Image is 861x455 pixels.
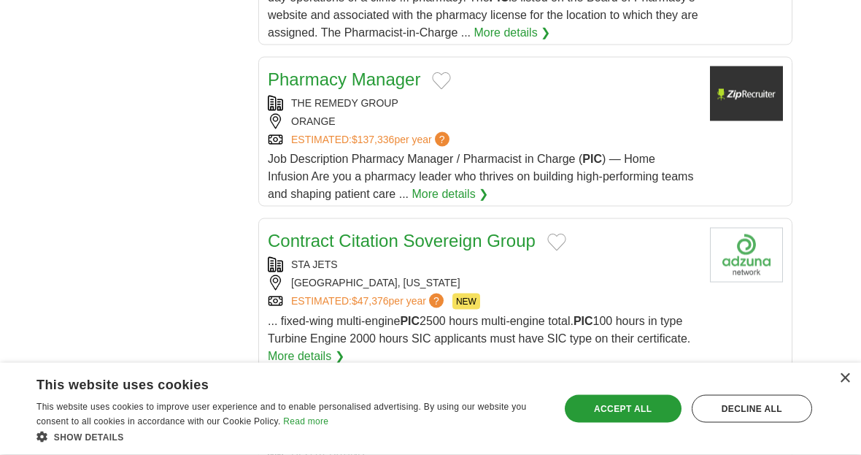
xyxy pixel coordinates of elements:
[283,416,328,427] a: Read more, opens a new window
[710,228,783,283] img: Company logo
[36,402,526,427] span: This website uses cookies to improve user experience and to enable personalised advertising. By u...
[565,395,682,423] div: Accept all
[561,15,846,215] iframe: Sign in with Google Dialog
[36,429,544,444] div: Show details
[291,132,452,148] a: ESTIMATED:$137,336per year?
[474,24,551,42] a: More details ❯
[36,372,508,394] div: This website uses cookies
[432,72,451,90] button: Add to favorite jobs
[54,432,124,443] span: Show details
[352,134,394,145] span: $137,336
[268,153,693,200] span: Job Description Pharmacy Manager / Pharmacist in Charge ( ) — Home Infusion Are you a pharmacy le...
[435,132,449,147] span: ?
[574,315,593,327] strong: PIC
[268,114,698,129] div: ORANGE
[268,69,420,89] a: Pharmacy Manager
[291,294,447,310] a: ESTIMATED:$47,376per year?
[268,275,698,291] div: [GEOGRAPHIC_DATA], [US_STATE]
[268,257,698,272] div: STA JETS
[400,315,420,327] strong: PIC
[268,231,536,251] a: Contract Citation Sovereign Group
[352,295,389,307] span: $47,376
[412,186,488,203] a: More details ❯
[429,294,444,308] span: ?
[268,96,698,111] div: THE REMEDY GROUP
[452,294,480,310] span: NEW
[268,315,690,345] span: ... fixed-wing multi-engine 2500 hours multi-engine total. 100 hours in type Turbine Engine 2000 ...
[268,348,344,365] a: More details ❯
[692,395,812,423] div: Decline all
[839,373,850,384] div: Close
[547,234,566,251] button: Add to favorite jobs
